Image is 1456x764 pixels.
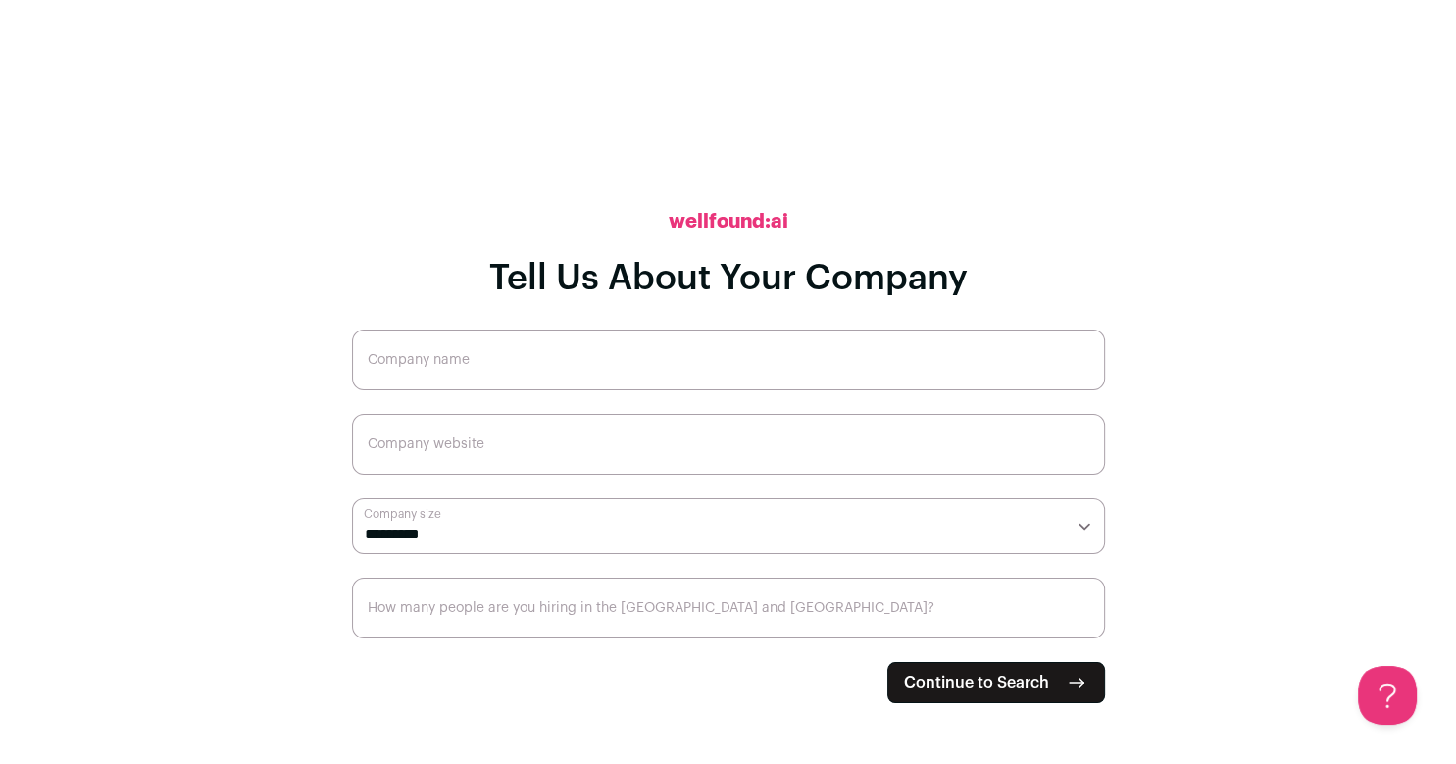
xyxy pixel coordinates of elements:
[352,578,1105,638] input: How many people are you hiring in the US and Canada?
[669,208,788,235] h2: wellfound:ai
[489,259,968,298] h1: Tell Us About Your Company
[352,414,1105,475] input: Company website
[887,662,1105,703] button: Continue to Search
[1358,666,1417,725] iframe: Help Scout Beacon - Open
[904,671,1049,694] span: Continue to Search
[352,330,1105,390] input: Company name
